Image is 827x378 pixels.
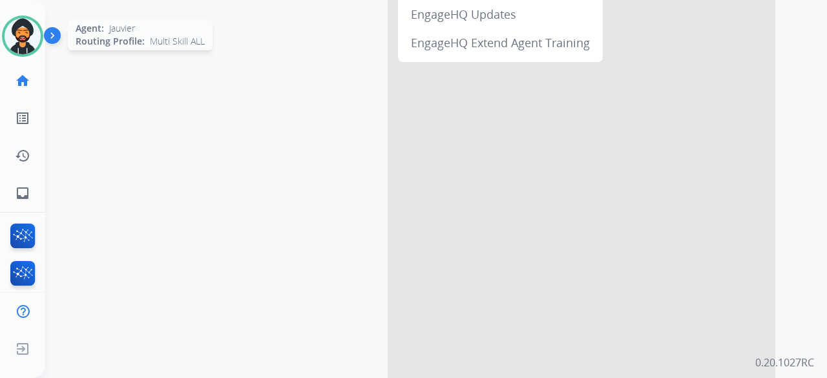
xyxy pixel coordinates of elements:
span: Routing Profile: [76,35,145,48]
span: Agent: [76,22,104,35]
span: Jauvier [109,22,135,35]
mat-icon: home [15,73,30,89]
div: EngageHQ Extend Agent Training [403,28,598,57]
mat-icon: inbox [15,185,30,201]
mat-icon: history [15,148,30,163]
img: avatar [5,18,41,54]
mat-icon: list_alt [15,110,30,126]
span: Multi Skill ALL [150,35,205,48]
p: 0.20.1027RC [755,355,814,370]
